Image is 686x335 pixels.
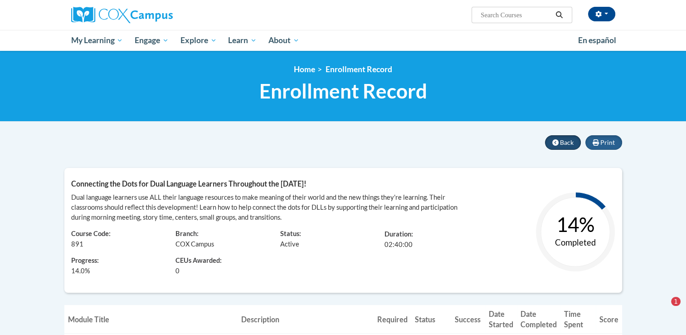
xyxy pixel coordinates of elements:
[555,237,596,247] text: Completed
[280,240,299,248] span: Active
[572,31,622,50] a: En español
[259,79,427,103] span: Enrollment Record
[71,7,243,23] a: Cox Campus
[556,212,594,236] text: 14%
[451,305,485,334] th: Success
[180,35,217,46] span: Explore
[228,35,257,46] span: Learn
[588,7,615,21] button: Account Settings
[175,30,223,51] a: Explore
[222,30,263,51] a: Learn
[71,256,99,264] span: Progress:
[238,305,374,334] th: Description
[71,240,83,248] span: 891
[552,10,566,20] button: Search
[175,256,267,266] span: CEUs Awarded:
[64,305,238,334] th: Module Title
[560,138,574,146] span: Back
[600,138,615,146] span: Print
[326,64,392,74] span: Enrollment Record
[578,35,616,45] span: En español
[71,179,307,188] span: Connecting the Dots for Dual Language Learners Throughout the [DATE]!
[596,305,622,334] th: Score
[268,35,299,46] span: About
[71,193,457,221] span: Dual language learners use ALL their language resources to make meaning of their world and the ne...
[175,240,214,248] span: COX Campus
[175,266,180,276] span: 0
[135,35,169,46] span: Engage
[280,230,301,237] span: Status:
[374,305,411,334] th: Required
[294,64,315,74] a: Home
[585,135,622,150] button: Print
[71,7,173,23] img: Cox Campus
[485,305,517,334] th: Date Started
[384,230,413,238] span: Duration:
[560,305,596,334] th: Time Spent
[71,266,90,276] span: %
[263,30,305,51] a: About
[65,30,129,51] a: My Learning
[480,10,552,20] input: Search Courses
[71,35,123,46] span: My Learning
[545,135,581,150] button: Back
[411,305,451,334] th: Status
[175,230,199,237] span: Branch:
[71,230,111,237] span: Course Code:
[129,30,175,51] a: Engage
[662,297,681,306] iframe: Number of unread messages
[71,267,85,275] span: 14.0
[384,241,413,248] span: 02:40:00
[517,305,560,334] th: Date Completed
[58,30,629,51] div: Main menu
